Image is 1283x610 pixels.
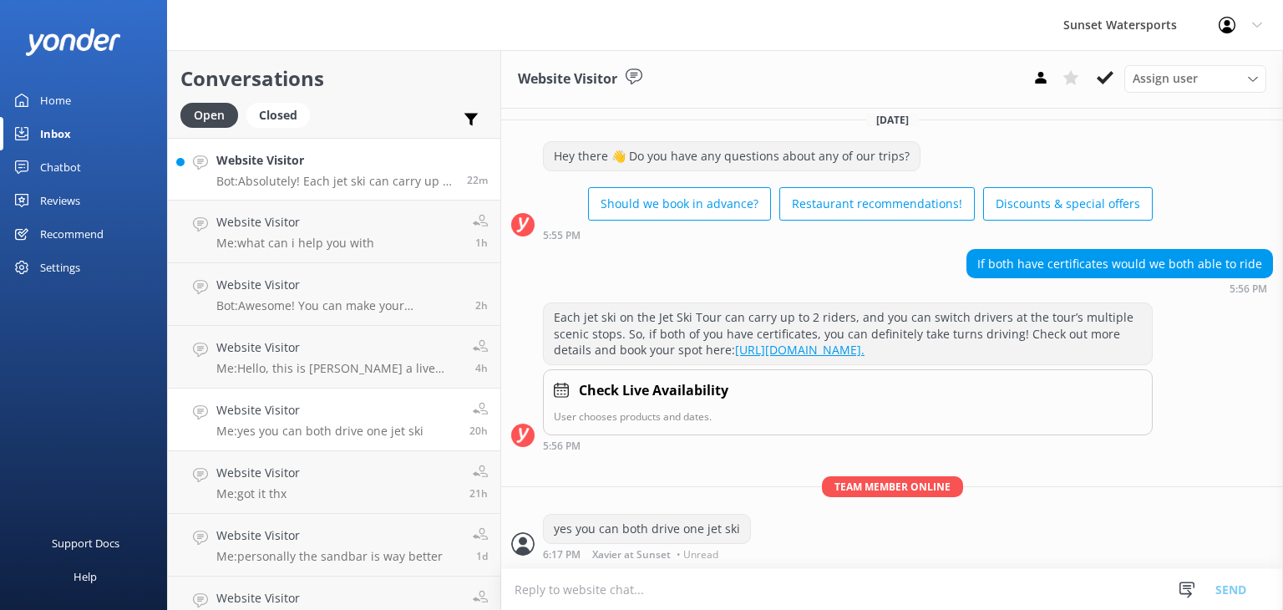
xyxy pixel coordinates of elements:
p: Me: personally the sandbar is way better [216,549,443,564]
span: Aug 29 2025 05:17pm (UTC -05:00) America/Cancun [469,424,488,438]
button: Should we book in advance? [588,187,771,221]
h4: Website Visitor [216,151,454,170]
a: Website VisitorBot:Awesome! You can make your reservation online by visiting [URL][DOMAIN_NAME]. ... [168,263,500,326]
div: Recommend [40,217,104,251]
p: Me: what can i help you with [216,236,374,251]
div: Assign User [1124,65,1266,92]
div: Each jet ski on the Jet Ski Tour can carry up to 2 riders, and you can switch drivers at the tour... [544,303,1152,364]
h4: Website Visitor [216,338,460,357]
a: Website VisitorMe:personally the sandbar is way better1d [168,514,500,577]
strong: 5:56 PM [1230,284,1267,294]
div: Chatbot [40,150,81,184]
h4: Website Visitor [216,276,463,294]
div: Help [74,560,97,593]
div: Open [180,103,238,128]
span: • Unread [677,550,718,560]
strong: 5:55 PM [543,231,581,241]
span: Aug 30 2025 01:05pm (UTC -05:00) America/Cancun [467,173,488,187]
span: Team member online [822,476,963,497]
div: Inbox [40,117,71,150]
div: Closed [246,103,310,128]
h2: Conversations [180,63,488,94]
p: Bot: Awesome! You can make your reservation online by visiting [URL][DOMAIN_NAME]. Just select yo... [216,298,463,313]
div: Aug 29 2025 05:17pm (UTC -05:00) America/Cancun [543,548,751,560]
h4: Website Visitor [216,213,374,231]
div: Hey there 👋 Do you have any questions about any of our trips? [544,142,920,170]
h4: Website Visitor [216,589,460,607]
strong: 6:17 PM [543,550,581,560]
span: Aug 29 2025 04:16pm (UTC -05:00) America/Cancun [469,486,488,501]
a: Website VisitorBot:Absolutely! Each jet ski can carry up to 2 riders, and there's no extra charge... [168,138,500,201]
div: yes you can both drive one jet ski [544,515,750,543]
span: Aug 30 2025 11:02am (UTC -05:00) America/Cancun [475,298,488,313]
span: Aug 30 2025 08:38am (UTC -05:00) America/Cancun [475,361,488,375]
div: If both have certificates would we both able to ride [967,250,1272,278]
span: Xavier at Sunset [592,550,671,560]
h3: Website Visitor [518,69,617,90]
p: User chooses products and dates. [554,409,1142,424]
button: Discounts & special offers [983,187,1153,221]
button: Restaurant recommendations! [779,187,975,221]
a: Website VisitorMe:yes you can both drive one jet ski20h [168,389,500,451]
div: Aug 29 2025 04:56pm (UTC -05:00) America/Cancun [966,282,1273,294]
p: Bot: Absolutely! Each jet ski can carry up to 2 riders, and there's no extra charge for a second ... [216,174,454,189]
span: Aug 30 2025 11:30am (UTC -05:00) America/Cancun [475,236,488,250]
div: Aug 29 2025 04:56pm (UTC -05:00) America/Cancun [543,440,1153,451]
h4: Website Visitor [216,401,423,419]
span: Aug 29 2025 10:56am (UTC -05:00) America/Cancun [476,549,488,563]
a: Website VisitorMe:what can i help you with1h [168,201,500,263]
div: Support Docs [52,526,119,560]
p: Me: Hello, this is [PERSON_NAME] a live agent with Sunset Watersports the jets skis are in a desi... [216,361,460,376]
span: [DATE] [866,113,919,127]
p: Me: yes you can both drive one jet ski [216,424,423,439]
a: Website VisitorMe:Hello, this is [PERSON_NAME] a live agent with Sunset Watersports the jets skis... [168,326,500,389]
a: Closed [246,105,318,124]
a: [URL][DOMAIN_NAME]. [735,342,865,358]
h4: Check Live Availability [579,380,728,402]
h4: Website Visitor [216,526,443,545]
div: Aug 29 2025 04:55pm (UTC -05:00) America/Cancun [543,229,1153,241]
img: yonder-white-logo.png [25,28,121,56]
div: Reviews [40,184,80,217]
div: Home [40,84,71,117]
h4: Website Visitor [216,464,300,482]
a: Website VisitorMe:got it thx21h [168,451,500,514]
a: Open [180,105,246,124]
span: Assign user [1133,69,1198,88]
strong: 5:56 PM [543,441,581,451]
p: Me: got it thx [216,486,300,501]
div: Settings [40,251,80,284]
